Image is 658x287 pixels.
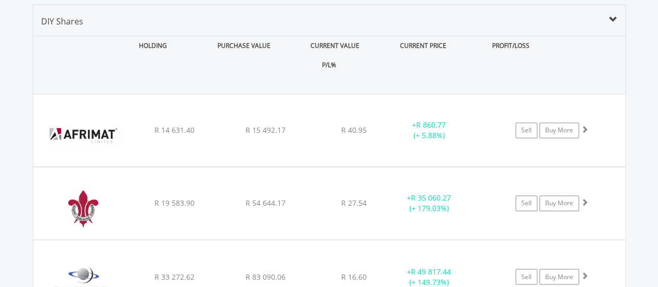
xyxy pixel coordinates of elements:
span: R 54 644.17 [246,198,286,208]
span: R 83 090.06 [246,271,286,281]
span: R 15 492.17 [246,125,286,135]
span: R 16.60 [341,271,367,281]
span: R 40.95 [341,125,367,135]
img: EQU.ZA.AFT.png [38,107,128,164]
div: + (+ 179.03%) [390,193,469,214]
span: R 14 631.40 [154,125,195,135]
div: + (+ 5.88%) [390,120,469,141]
a: Buy More [539,122,579,138]
a: Buy More [539,269,579,284]
span: R 49 817.44 [411,266,451,276]
div: CURRENT VALUE [291,36,380,55]
span: R 19 583.90 [154,198,195,208]
span: R 27.54 [341,198,367,208]
img: EQU.ZA.ART.png [38,180,128,236]
div: P/L% [33,55,625,74]
span: R 860.77 [416,120,446,130]
a: Buy More [539,195,579,211]
div: PROFIT/LOSS [467,36,556,55]
div: HOLDING [103,36,198,55]
div: PURCHASE VALUE [200,36,289,55]
a: Sell [515,195,537,211]
span: DIY Shares [41,16,83,27]
div: + (+ 149.73%) [390,266,469,287]
span: R 35 060.27 [411,193,451,203]
div: CURRENT PRICE [381,36,464,55]
a: Sell [515,269,537,284]
a: Sell [515,122,537,138]
span: R 33 272.62 [154,271,195,281]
